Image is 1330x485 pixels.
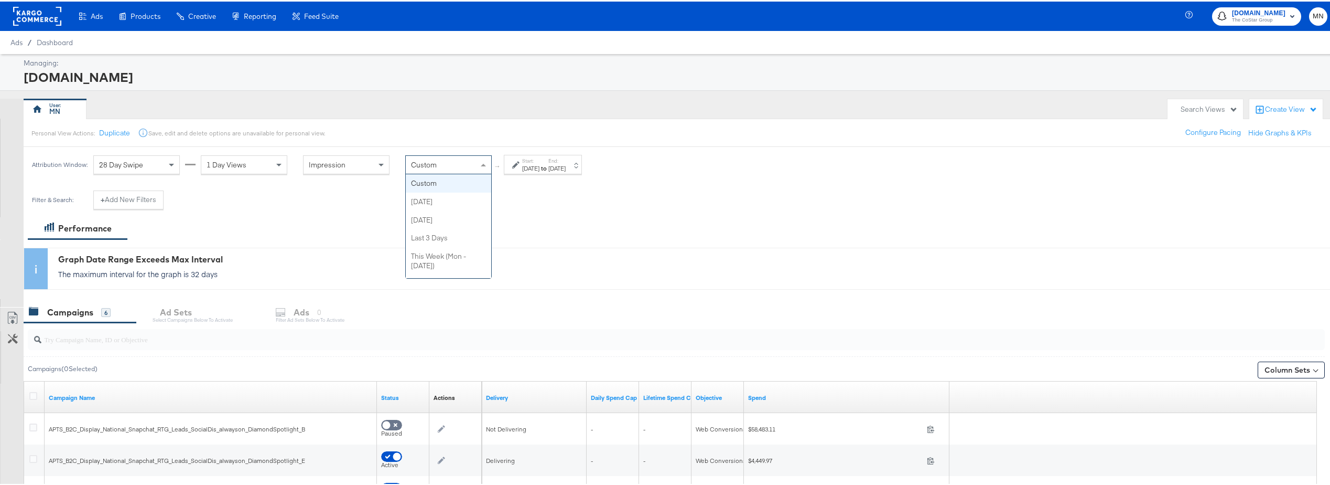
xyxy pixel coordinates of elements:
span: Web Conversions [696,455,746,463]
div: Paused [381,428,425,436]
div: Custom [406,173,491,191]
span: Products [131,10,160,19]
div: [DATE] [406,191,491,209]
span: - [591,424,593,431]
a: Shows the current state of your Ad Campaign. [381,392,425,400]
div: [DOMAIN_NAME] [24,67,1325,85]
div: [DATE] [522,163,539,171]
button: Column Sets [1258,360,1325,377]
div: Attribution Window: [31,160,88,167]
span: Ads [91,10,103,19]
div: [DATE] [548,163,566,171]
button: +Add New Filters [93,189,164,208]
span: 1 Day Views [207,159,246,168]
a: Dashboard [37,37,73,45]
span: Creative [188,10,216,19]
span: Impression [309,159,345,168]
button: Configure Pacing [1178,122,1248,141]
div: Managing: [24,57,1325,67]
div: Performance [58,221,112,233]
span: Feed Suite [304,10,339,19]
div: Personal View Actions: [31,128,95,136]
a: Your campaign name. [49,392,373,400]
strong: to [539,163,548,171]
a: Reflects the ability of your Ad Campaign to achieve delivery based on ad states, schedule and bud... [486,392,582,400]
span: $4,449.97 [748,455,923,463]
span: ↑ [493,163,503,167]
div: Filter & Search: [31,195,74,202]
span: Ads [10,37,23,45]
a: Actions for the Campaign. [434,392,455,400]
span: - [591,455,593,463]
div: Active [381,459,425,468]
div: Save, edit and delete options are unavailable for personal view. [148,128,325,136]
span: Custom [411,159,437,168]
a: Your campaign's objective. [696,392,740,400]
button: MN [1309,6,1327,24]
div: [DATE] [406,209,491,228]
div: Campaigns [47,305,93,317]
div: Search Views [1181,103,1238,113]
a: The total amount spent to date. [748,392,945,400]
span: APTS_B2C_Display_National_Snapchat_RTG_Leads_SocialDis_alwayson_DiamondSpotlight_E [49,455,305,463]
span: 28 Day Swipe [99,159,143,168]
input: Try Campaign Name, ID or Objective [41,324,1203,344]
button: Hide Graphs & KPIs [1248,126,1312,136]
div: This Week (Sun - [DATE]) [406,273,491,301]
span: [DOMAIN_NAME] [1232,6,1285,17]
span: $58,483.11 [748,424,923,431]
label: End: [548,156,566,163]
span: Web Conversions [696,424,746,431]
div: Delivering [486,455,582,463]
div: MN [49,105,60,115]
div: Actions [434,392,455,400]
div: 6 [101,307,111,316]
button: Duplicate [99,126,130,136]
span: The CoStar Group [1232,15,1285,23]
label: Start: [522,156,539,163]
div: This Week (Mon - [DATE]) [406,246,491,273]
span: - [643,424,645,431]
a: The maximum amount you're willing to spend on your ads, on average each day. [591,392,637,400]
span: Reporting [244,10,276,19]
div: Last 3 Days [406,227,491,246]
span: / [23,37,37,45]
a: The campaign lifetime spend cap is an overall limit on the amount of money your campaign can spen... [643,392,698,400]
button: [DOMAIN_NAME]The CoStar Group [1212,6,1301,24]
strong: + [101,193,105,203]
span: - [643,455,645,463]
div: Campaigns ( 0 Selected) [28,363,98,372]
span: MN [1313,9,1323,21]
span: APTS_B2C_Display_National_Snapchat_RTG_Leads_SocialDis_alwayson_DiamondSpotlight_B [49,424,305,431]
div: Not Delivering [486,424,582,432]
div: Create View [1265,103,1317,113]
